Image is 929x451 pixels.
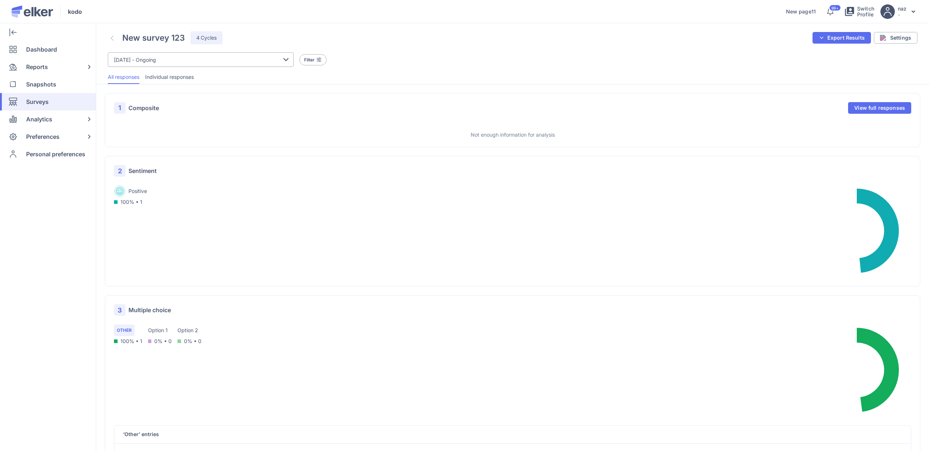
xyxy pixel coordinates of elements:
[813,32,871,44] button: Export Results
[26,110,52,128] span: Analytics
[26,76,56,93] span: Snapshots
[145,73,194,81] span: Individual responses
[114,325,135,336] div: Other
[196,34,217,41] span: 4 Cycles
[114,165,126,177] span: 2
[114,102,126,114] span: 1
[26,145,85,163] span: Personal preferences
[114,185,126,197] img: Positive
[819,35,824,41] img: svg%3e
[831,6,838,10] span: 99+
[304,57,315,63] span: Filter
[128,306,171,314] span: Multiple choice
[880,4,895,19] img: avatar
[299,54,327,65] button: Filter
[26,58,48,76] span: Reports
[177,327,198,334] span: Option 2
[114,426,911,444] h5: ‘Other’ entries
[114,304,126,316] span: 3
[874,32,917,44] button: Settings
[857,6,875,17] span: Switch Profile
[827,35,865,40] span: Export Results
[148,327,168,334] span: Option 1
[898,5,907,12] h5: naz
[12,5,53,18] img: Elker
[120,198,142,206] span: 100% • 1
[120,338,142,345] span: 100% • 1
[26,93,49,110] span: Surveys
[912,11,915,13] img: svg%3e
[111,36,114,41] img: svg%3e
[880,35,887,41] img: settings.svg
[128,188,147,195] span: Positive
[128,104,159,112] span: Composite
[848,102,911,114] button: View full responses
[26,41,57,58] span: Dashboard
[122,33,185,43] h4: New survey 123
[128,167,157,175] span: Sentiment
[184,338,201,345] span: 0% • 0
[26,128,60,145] span: Preferences
[68,7,82,16] span: kodo
[114,57,156,63] span: [DATE] - Ongoing
[898,12,907,18] p: -
[786,9,816,15] a: New page11
[854,105,905,110] span: View full responses
[471,131,555,138] p: Not enough information for analysis
[890,35,911,40] span: Settings
[154,338,172,345] span: 0% • 0
[108,73,139,81] span: All responses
